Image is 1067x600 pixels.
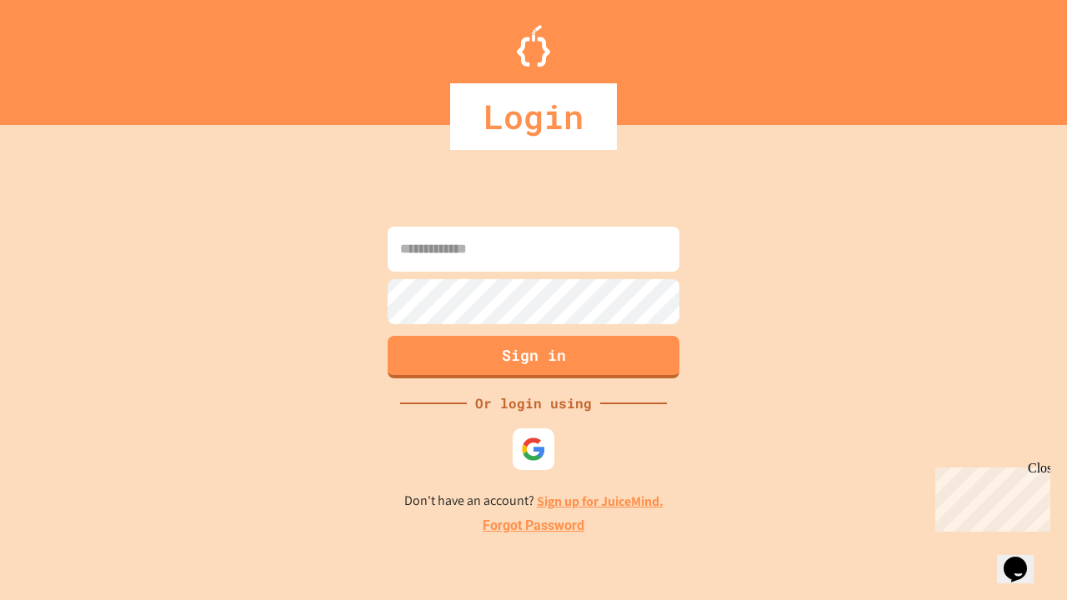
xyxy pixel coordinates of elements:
img: Logo.svg [517,25,550,67]
div: Chat with us now!Close [7,7,115,106]
button: Sign in [388,336,679,378]
a: Forgot Password [483,516,584,536]
div: Or login using [467,393,600,413]
div: Login [450,83,617,150]
iframe: chat widget [997,533,1050,583]
iframe: chat widget [929,461,1050,532]
img: google-icon.svg [521,437,546,462]
a: Sign up for JuiceMind. [537,492,664,510]
p: Don't have an account? [404,491,664,512]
